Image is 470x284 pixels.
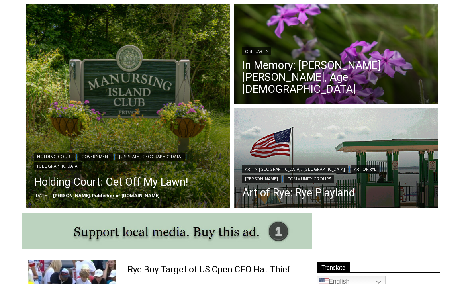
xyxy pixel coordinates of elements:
[351,165,379,173] a: Art of Rye
[127,264,291,276] a: Rye Boy Target of US Open CEO Hat Thief
[242,164,430,183] div: | | |
[284,175,334,183] a: Community Groups
[34,153,75,161] a: Holding Court
[242,47,271,55] a: Obituaries
[52,14,197,22] div: Birthdays, Graduations, Any Private Event
[234,108,438,210] img: (PHOTO: Rye Playland. Entrance onto Playland Beach at the Boardwalk. By JoAnn Cancro.)
[82,50,117,95] div: "clearly one of the favorites in the [GEOGRAPHIC_DATA] neighborhood"
[192,77,386,99] a: Intern @ [DOMAIN_NAME]
[237,2,288,36] a: Book [PERSON_NAME]'s Good Humor for Your Event
[208,79,369,97] span: Intern @ [DOMAIN_NAME]
[234,108,438,210] a: Read More Art of Rye: Rye Playland
[34,162,82,170] a: [GEOGRAPHIC_DATA]
[26,4,230,208] a: Read More Holding Court: Get Off My Lawn!
[242,187,430,199] a: Art of Rye: Rye Playland
[317,262,350,272] span: Translate
[243,8,277,31] h4: Book [PERSON_NAME]'s Good Humor for Your Event
[242,175,281,183] a: [PERSON_NAME]
[26,4,230,208] img: (PHOTO: Manursing Island Club in Rye. File photo, 2024. Credit: Justin Gray.)
[34,192,49,198] time: [DATE]
[242,59,430,95] a: In Memory: [PERSON_NAME] [PERSON_NAME], Age [DEMOGRAPHIC_DATA]
[116,153,185,161] a: [US_STATE][GEOGRAPHIC_DATA]
[2,82,78,112] span: Open Tues. - Sun. [PHONE_NUMBER]
[53,192,159,198] a: [PERSON_NAME], Publisher of [DOMAIN_NAME]
[51,192,53,198] span: –
[201,0,376,77] div: "The first chef I interviewed talked about coming to [GEOGRAPHIC_DATA] from [GEOGRAPHIC_DATA] in ...
[78,153,113,161] a: Government
[34,174,222,190] a: Holding Court: Get Off My Lawn!
[234,4,438,106] img: (PHOTO: Kim Eierman of EcoBeneficial designed and oversaw the installation of native plant beds f...
[242,165,348,173] a: Art in [GEOGRAPHIC_DATA], [GEOGRAPHIC_DATA]
[34,151,222,170] div: | | |
[0,80,80,99] a: Open Tues. - Sun. [PHONE_NUMBER]
[234,4,438,106] a: Read More In Memory: Barbara Porter Schofield, Age 90
[22,213,312,249] img: support local media, buy this ad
